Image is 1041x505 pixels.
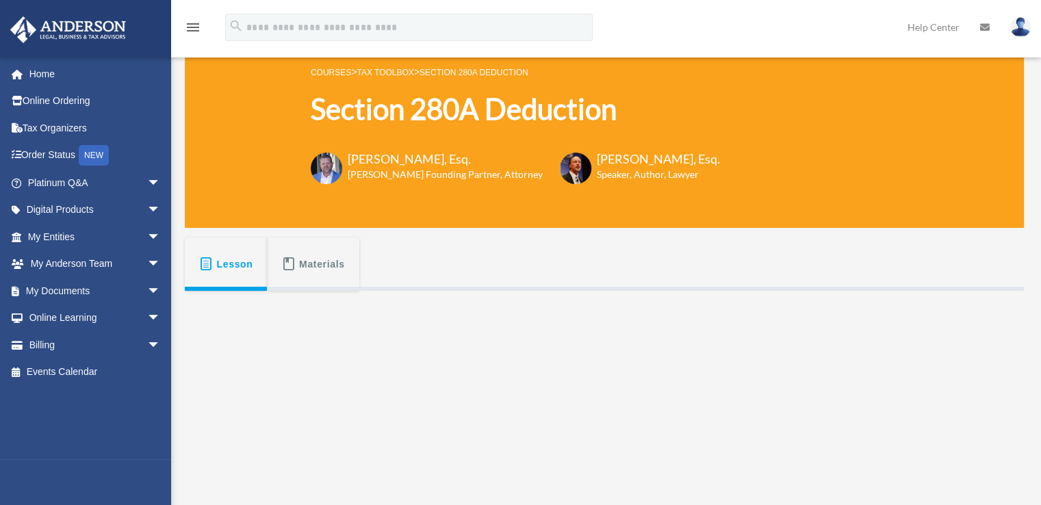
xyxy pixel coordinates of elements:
h1: Section 280A Deduction [311,89,720,129]
a: Order StatusNEW [10,142,181,170]
a: Tax Toolbox [357,68,413,77]
img: Scott-Estill-Headshot.png [560,153,591,184]
h3: [PERSON_NAME], Esq. [597,151,720,168]
span: arrow_drop_down [147,169,175,197]
a: Platinum Q&Aarrow_drop_down [10,169,181,196]
a: Billingarrow_drop_down [10,331,181,359]
a: Home [10,60,181,88]
a: Tax Organizers [10,114,181,142]
a: COURSES [311,68,351,77]
p: > > [311,64,720,81]
a: Online Ordering [10,88,181,115]
span: arrow_drop_down [147,196,175,224]
a: Events Calendar [10,359,181,386]
a: menu [185,24,201,36]
span: arrow_drop_down [147,223,175,251]
h6: Speaker, Author, Lawyer [597,168,703,181]
img: User Pic [1010,17,1031,37]
span: arrow_drop_down [147,305,175,333]
i: menu [185,19,201,36]
div: NEW [79,145,109,166]
span: Materials [299,252,345,276]
h6: [PERSON_NAME] Founding Partner, Attorney [348,168,543,181]
h3: [PERSON_NAME], Esq. [348,151,543,168]
span: arrow_drop_down [147,331,175,359]
a: My Anderson Teamarrow_drop_down [10,250,181,278]
img: Toby-circle-head.png [311,153,342,184]
a: Digital Productsarrow_drop_down [10,196,181,224]
a: My Documentsarrow_drop_down [10,277,181,305]
a: My Entitiesarrow_drop_down [10,223,181,250]
img: Anderson Advisors Platinum Portal [6,16,130,43]
span: Lesson [217,252,253,276]
span: arrow_drop_down [147,277,175,305]
span: arrow_drop_down [147,250,175,279]
a: Online Learningarrow_drop_down [10,305,181,332]
i: search [229,18,244,34]
a: Section 280A Deduction [420,68,528,77]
